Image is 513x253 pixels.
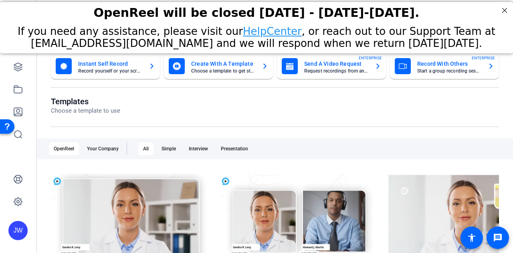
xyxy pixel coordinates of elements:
mat-icon: check_circle [433,200,442,209]
span: ENTERPRISE [472,55,495,61]
mat-card-subtitle: Request recordings from anyone, anywhere [304,69,368,73]
div: Interview [184,142,213,155]
div: OpenReel will be closed [DATE] - [DATE]-[DATE]. [10,4,503,18]
mat-icon: play_arrow [98,223,108,232]
button: Instant Self RecordRecord yourself or your screen [51,53,160,79]
div: Presentation [216,142,253,155]
span: If you need any assistance, please visit our , or reach out to our Support Team at [EMAIL_ADDRESS... [18,23,495,47]
span: Preview [PERSON_NAME] [109,225,164,230]
span: ENTERPRISE [359,55,382,61]
span: Start with [PERSON_NAME] [444,202,503,207]
mat-icon: play_arrow [267,223,276,232]
mat-card-title: Instant Self Record [78,59,142,69]
button: Send A Video RequestRequest recordings from anyone, anywhereENTERPRISE [277,53,386,79]
mat-card-subtitle: Record yourself or your screen [78,69,142,73]
div: Your Company [82,142,123,155]
mat-icon: check_circle [96,200,106,209]
button: Create With A TemplateChoose a template to get started [164,53,273,79]
mat-card-title: Create With A Template [191,59,255,69]
span: Start with [PERSON_NAME] [276,202,334,207]
a: HelpCenter [243,23,302,35]
mat-icon: check_circle [265,200,274,209]
mat-icon: message [493,233,503,243]
div: OpenReel [49,142,79,155]
span: Preview [PERSON_NAME] [446,225,501,230]
mat-card-subtitle: Choose a template to get started [191,69,255,73]
mat-icon: accessibility [467,233,477,243]
mat-card-title: Record With Others [417,59,481,69]
div: JW [8,221,28,240]
div: Simple [157,142,181,155]
span: Preview [PERSON_NAME] [278,225,332,230]
div: All [138,142,153,155]
p: Choose a template to use [51,106,120,115]
h1: Templates [51,97,120,106]
mat-card-subtitle: Start a group recording session [417,69,481,73]
span: Start with [PERSON_NAME] [107,202,166,207]
mat-icon: play_arrow [435,223,444,232]
mat-card-title: Send A Video Request [304,59,368,69]
button: Record With OthersStart a group recording sessionENTERPRISE [390,53,499,79]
